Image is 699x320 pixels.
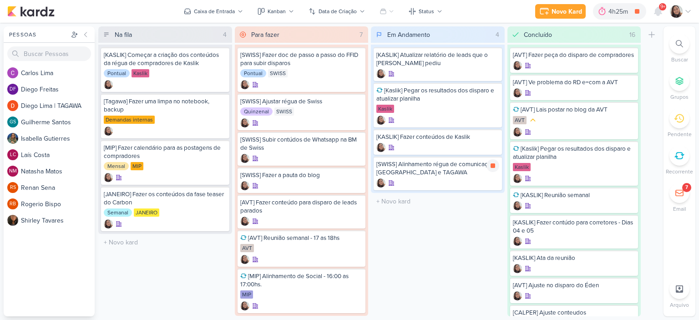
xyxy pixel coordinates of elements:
input: + Novo kard [373,195,503,208]
div: 4 [219,30,230,40]
div: [KASLIK] Ata da reunião [513,254,636,262]
div: Criador(a): Sharlene Khoury [376,116,385,125]
div: Criador(a): Sharlene Khoury [513,291,522,300]
div: D i e g o L i m a | T A G A W A [21,101,95,111]
li: Ctrl + F [664,34,695,64]
div: 7 [685,184,688,191]
div: Prioridade Média [528,116,537,125]
div: Criador(a): Sharlene Khoury [513,174,522,183]
div: [JANEIRO] Fazer os conteúdos da fase teaser do Carbon [104,190,227,207]
img: kardz.app [7,6,55,17]
p: Pendente [668,130,692,138]
p: Grupos [670,93,689,101]
div: SWISS [268,69,288,77]
div: Criador(a): Sharlene Khoury [513,88,522,97]
div: Criador(a): Sharlene Khoury [513,201,522,210]
div: Criador(a): Sharlene Khoury [104,173,113,182]
div: Pontual [240,69,266,77]
img: Sharlene Khoury [104,127,113,136]
img: Sharlene Khoury [513,264,522,273]
p: DF [10,87,16,92]
div: 7 [356,30,366,40]
div: L a í s C o s t a [21,150,95,160]
div: Laís Costa [7,149,18,160]
div: [SWISS] Ajustar régua de Swiss [240,97,363,106]
p: Arquivo [670,301,689,309]
div: Natasha Matos [7,166,18,177]
div: [MIP] Alinhamento de Social - 16:00 as 17:00hs. [240,272,363,289]
p: Buscar [671,56,688,64]
img: Diego Lima | TAGAWA [7,100,18,111]
div: [AVT] Ve problema do RD e=com a AVT [513,78,636,86]
div: [Kaslik] Pegar os resultados dos disparo e atualizar planilha [376,86,499,103]
div: Criador(a): Sharlene Khoury [240,181,249,190]
img: Sharlene Khoury [670,5,683,18]
div: Pontual [104,69,130,77]
div: Criador(a): Sharlene Khoury [104,219,113,229]
p: RS [10,185,16,190]
div: [SWISS] Fazer a pauta do blog [240,171,363,179]
img: Sharlene Khoury [240,80,249,89]
p: Recorrente [666,168,693,176]
input: Buscar Pessoas [7,46,91,61]
img: Sharlene Khoury [513,88,522,97]
div: Rogerio Bispo [7,198,18,209]
img: Sharlene Khoury [513,61,522,70]
img: Sharlene Khoury [376,116,385,125]
div: [Kaslik] Pegar os resultados dos disparo e atualizar planilha [513,145,636,161]
img: Shirley Tavares [7,215,18,226]
div: [KASLIK] Começar a criação dos conteúdos da régua de compradores de Kaslik [104,51,227,67]
div: R o g e r i o B i s p o [21,199,95,209]
div: R e n a n S e n a [21,183,95,193]
div: Criador(a): Sharlene Khoury [513,237,522,246]
div: Criador(a): Sharlene Khoury [513,127,522,137]
div: D i e g o F r e i t a s [21,85,95,94]
img: Sharlene Khoury [513,237,522,246]
div: Criador(a): Sharlene Khoury [240,80,249,89]
div: 4h25m [608,7,631,16]
div: [AVT] Fazer conteúdo para disparo de leads parados [240,198,363,215]
img: Sharlene Khoury [104,219,113,229]
div: Novo Kard [552,7,582,16]
img: Sharlene Khoury [104,173,113,182]
div: Pessoas [7,30,69,39]
div: [Tagawa] Fazer uma limpa no notebook, backup [104,97,227,114]
div: [AVT] Lais postar no blog da AVT [513,106,636,114]
span: 9+ [660,3,665,10]
div: [AVT] Fazer peça do disparo de compradores [513,51,636,59]
div: SWISS [274,107,294,116]
div: [SWISS] Fazer doc de passo a passo do FFID para subir disparos [240,51,363,67]
div: Kaslik [376,105,394,113]
button: Novo Kard [535,4,586,19]
div: Parar relógio [486,159,499,172]
div: [SWISS] Subir contúdos de Whatsapp na BM de Swiss [240,136,363,152]
div: AVT [513,116,527,124]
div: Criador(a): Sharlene Khoury [376,178,385,188]
div: N a t a s h a M a t o s [21,167,95,176]
div: Criador(a): Sharlene Khoury [240,154,249,163]
div: S h i r l e y T a v a r e s [21,216,95,225]
div: [KASLIK] Atualizar relatório de leads que o Otávio pediu [376,51,499,67]
img: Sharlene Khoury [104,80,113,89]
div: 4 [492,30,503,40]
div: Criador(a): Sharlene Khoury [240,118,249,127]
p: RB [10,202,16,207]
p: Email [673,205,686,213]
div: [KASLIK] Fazer contúdo para corretores - Dias 04 e 05 [513,218,636,235]
img: Sharlene Khoury [513,127,522,137]
div: Guilherme Santos [7,117,18,127]
div: Renan Sena [7,182,18,193]
input: + Novo kard [100,236,230,249]
div: [KASLIK] Reunião semanal [513,191,636,199]
div: Criador(a): Sharlene Khoury [104,127,113,136]
div: MIP [240,290,253,299]
div: JANEIRO [134,208,159,217]
img: Sharlene Khoury [376,143,385,152]
p: GS [10,120,16,125]
div: Quinzenal [240,107,273,116]
div: [CALPER] Ajuste conteudos [513,309,636,317]
img: Sharlene Khoury [513,201,522,210]
div: Diego Freitas [7,84,18,95]
div: Semanal [104,208,132,217]
div: Kaslik [513,163,531,171]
